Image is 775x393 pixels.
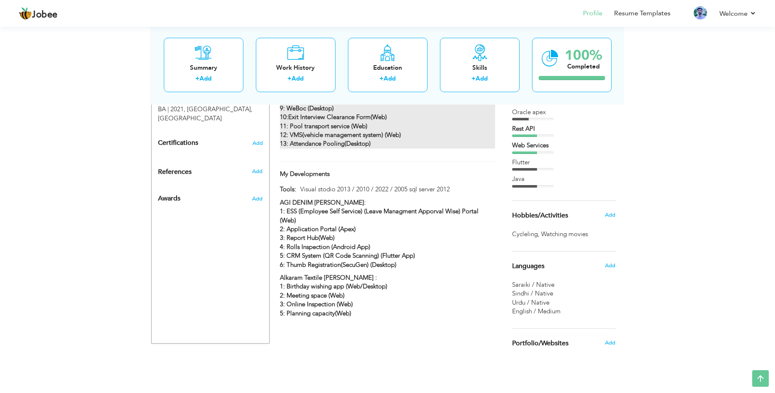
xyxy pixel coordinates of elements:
a: Add [384,74,396,83]
div: 100% [565,48,602,62]
div: Education [355,63,421,72]
strong: AGI DENIM [PERSON_NAME]: 1: ESS (Employee Self Service) (Leave Managment Apporval Wise) Portal (W... [280,198,479,242]
a: Profile [583,9,603,18]
span: Add [605,262,615,269]
strong: 3: Online Inspection (Web) [280,300,353,308]
label: + [379,74,384,83]
span: Jobee [32,10,58,20]
span: Add the certifications you’ve earned. [253,140,263,146]
div: Work History [262,63,329,72]
a: Jobee [19,7,58,20]
strong: 2: Meeting space (Web) [280,291,345,300]
span: Sindhi / Native [512,289,553,298]
div: Completed [565,62,602,71]
label: Tools: [280,185,296,194]
span: References [158,168,192,176]
div: Add the awards you’ve earned. [152,187,269,207]
div: Flutter [512,158,616,167]
div: Web Services [512,141,616,150]
span: Urdu / Native [512,298,549,307]
div: Share your links of online work [506,329,622,358]
a: Add [292,74,304,83]
span: English / Medium [512,307,561,315]
span: Watching movies [541,230,590,239]
div: Oracle apex [512,108,616,117]
div: Share some of your professional and personal interests. [506,201,622,230]
strong: 5: Planning capacity(Web) [280,309,351,317]
strong: 4: Rolls Inspection (Android App) 5: CRM System (QR Code Scanning) (Flutter App) 6: Thumb Registr... [280,243,415,269]
span: Languages [512,263,544,270]
span: Add [252,195,262,203]
div: BA, 2021 [152,93,269,123]
div: Rest API [512,124,616,133]
span: , [538,230,539,238]
div: Java [512,175,616,183]
p: Visual stodio 2013 / 2010 / 2022 / 2005 sql server 2012 [296,185,495,194]
span: BA, University of Karachi, 2021 [158,105,185,113]
label: + [287,74,292,83]
strong: Alkaram Textile [PERSON_NAME] : 1: Birthday wishing app (Web/Desktop) [280,273,387,290]
a: Resume Templates [614,9,671,18]
span: [GEOGRAPHIC_DATA], [GEOGRAPHIC_DATA] [158,105,253,122]
div: Add the reference. [152,168,269,181]
span: Certifications [158,138,198,147]
span: Portfolio/Websites [512,340,568,347]
span: Awards [158,195,180,203]
img: jobee.io [19,7,32,20]
span: Cycleling [512,230,541,239]
label: + [195,74,199,83]
span: Hobbies/Activities [512,212,568,220]
span: Add [605,211,615,219]
a: Add [476,74,488,83]
span: Saraiki / Native [512,281,554,289]
strong: 13: Attendance Pooling(Desktop) [280,139,371,148]
div: Show your familiar languages. [512,251,616,316]
div: Summary [170,63,237,72]
div: Skills [447,63,513,72]
span: Add [252,168,262,175]
span: Add [605,339,615,347]
a: Welcome [719,9,756,19]
a: Add [199,74,211,83]
img: Profile Img [694,6,707,20]
label: My Developments [280,170,419,178]
label: + [471,74,476,83]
